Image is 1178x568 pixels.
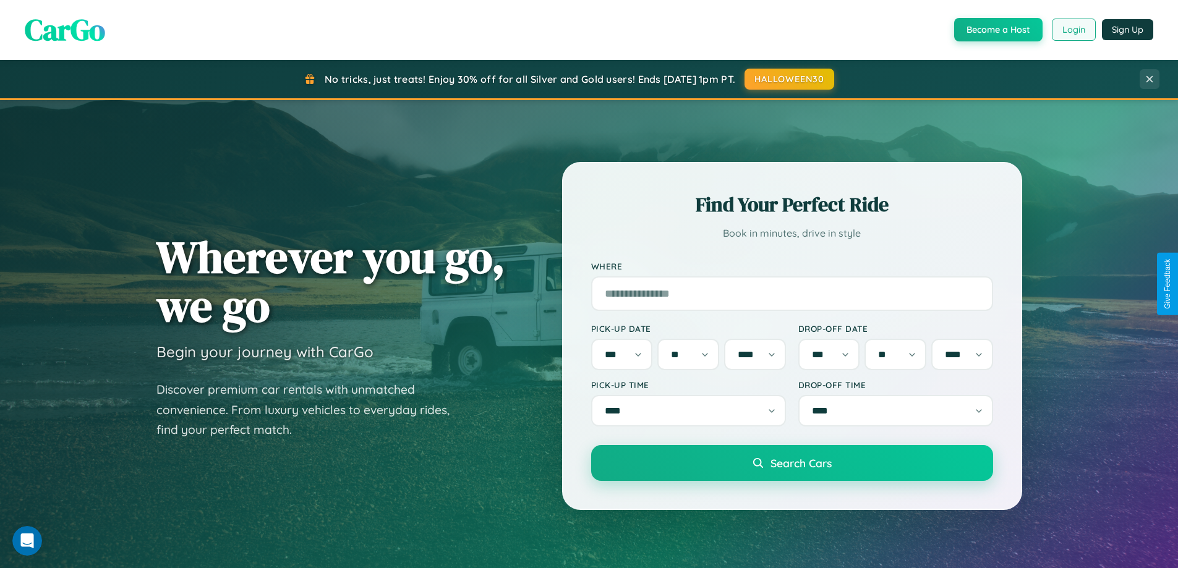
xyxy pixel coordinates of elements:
[156,232,505,330] h1: Wherever you go, we go
[798,379,993,390] label: Drop-off Time
[25,9,105,50] span: CarGo
[798,323,993,334] label: Drop-off Date
[1163,259,1172,309] div: Give Feedback
[591,379,786,390] label: Pick-up Time
[591,323,786,334] label: Pick-up Date
[770,456,832,470] span: Search Cars
[156,342,373,361] h3: Begin your journey with CarGo
[591,445,993,481] button: Search Cars
[745,69,834,90] button: HALLOWEEN30
[325,73,735,85] span: No tricks, just treats! Enjoy 30% off for all Silver and Gold users! Ends [DATE] 1pm PT.
[591,224,993,242] p: Book in minutes, drive in style
[156,379,466,440] p: Discover premium car rentals with unmatched convenience. From luxury vehicles to everyday rides, ...
[1102,19,1153,40] button: Sign Up
[12,526,42,556] iframe: Intercom live chat
[1052,19,1096,41] button: Login
[591,191,993,218] h2: Find Your Perfect Ride
[591,261,993,271] label: Where
[954,18,1043,41] button: Become a Host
